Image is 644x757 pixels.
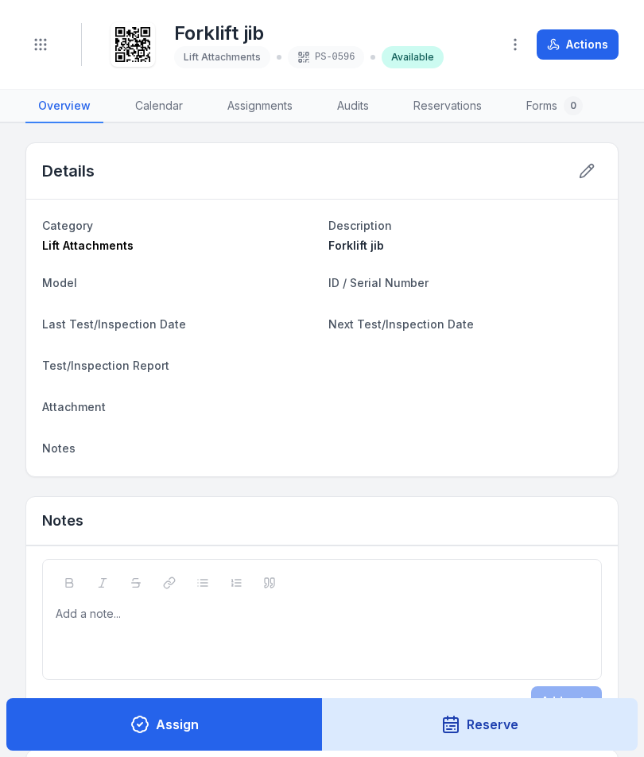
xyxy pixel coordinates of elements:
span: Description [328,219,392,232]
span: Lift Attachments [184,51,261,63]
a: Reservations [401,90,495,123]
div: PS-0596 [288,46,364,68]
a: Calendar [122,90,196,123]
h2: Details [42,160,95,182]
span: Forklift jib [328,239,384,252]
span: Model [42,276,77,289]
button: Assign [6,698,323,751]
a: Forms0 [514,90,596,123]
button: Actions [537,29,619,60]
span: Last Test/Inspection Date [42,317,186,331]
div: 0 [564,96,583,115]
button: Toggle navigation [25,29,56,60]
span: Category [42,219,93,232]
span: Notes [42,441,76,455]
span: Attachment [42,400,106,413]
span: Lift Attachments [42,239,134,252]
a: Assignments [215,90,305,123]
div: Available [382,46,444,68]
span: Test/Inspection Report [42,359,169,372]
button: Reserve [322,698,638,751]
h1: Forklift jib [174,21,444,46]
a: Overview [25,90,103,123]
h3: Notes [42,510,83,532]
span: ID / Serial Number [328,276,429,289]
span: Next Test/Inspection Date [328,317,474,331]
a: Audits [324,90,382,123]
